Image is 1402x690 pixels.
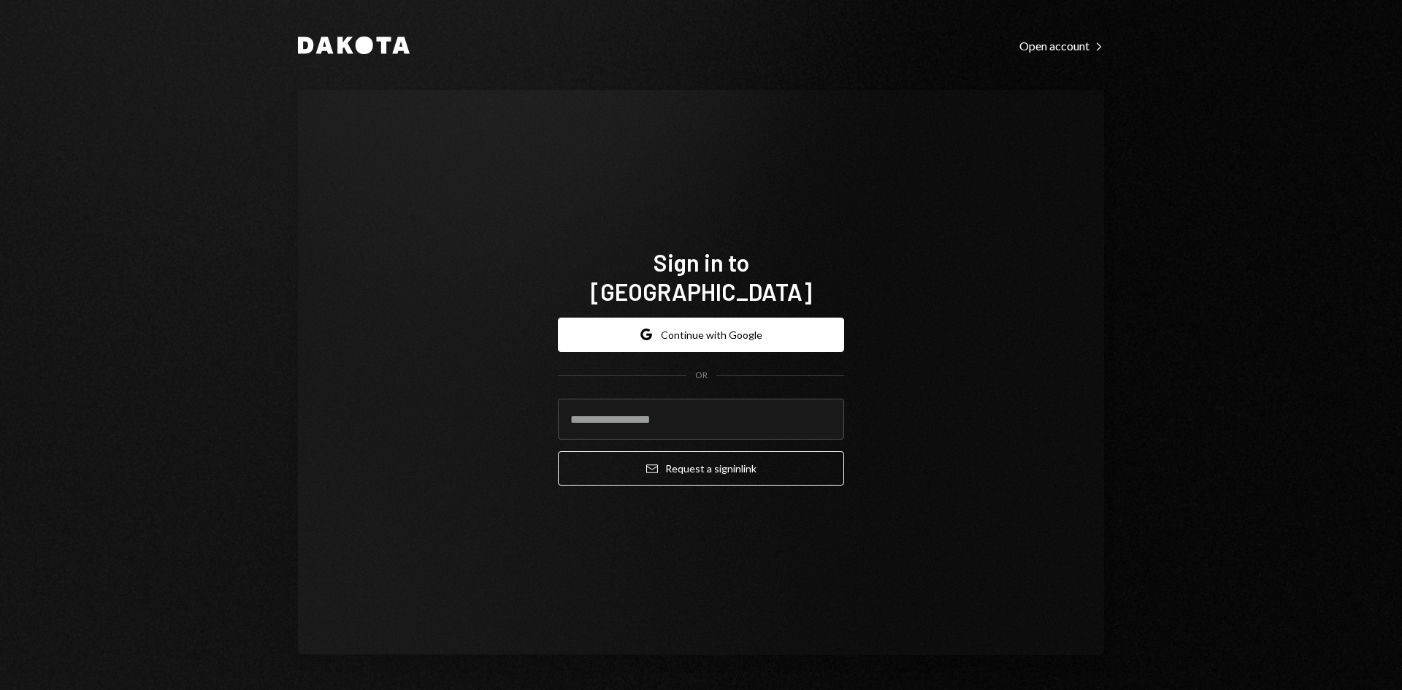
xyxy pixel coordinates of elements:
div: Open account [1019,39,1104,53]
a: Open account [1019,37,1104,53]
button: Continue with Google [558,318,844,352]
h1: Sign in to [GEOGRAPHIC_DATA] [558,248,844,306]
div: OR [695,369,708,382]
button: Request a signinlink [558,451,844,486]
